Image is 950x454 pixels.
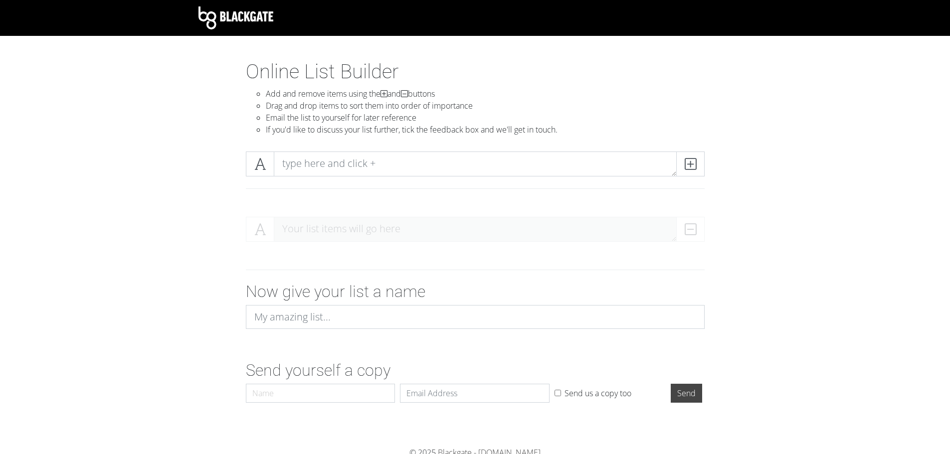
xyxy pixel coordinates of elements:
h2: Send yourself a copy [246,361,705,380]
input: Email Address [400,384,550,403]
img: Blackgate [198,6,273,29]
li: If you'd like to discuss your list further, tick the feedback box and we'll get in touch. [266,124,705,136]
li: Email the list to yourself for later reference [266,112,705,124]
input: My amazing list... [246,305,705,329]
input: Send [671,384,702,403]
input: Name [246,384,395,403]
li: Add and remove items using the and buttons [266,88,705,100]
h1: Online List Builder [246,60,705,84]
label: Send us a copy too [565,387,631,399]
li: Drag and drop items to sort them into order of importance [266,100,705,112]
h2: Now give your list a name [246,282,705,301]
